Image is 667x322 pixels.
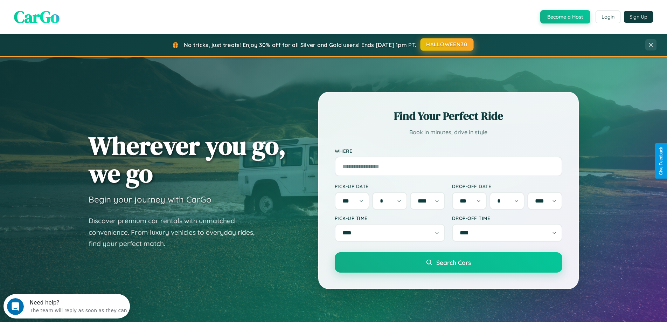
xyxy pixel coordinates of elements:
[26,6,124,12] div: Need help?
[452,215,562,221] label: Drop-off Time
[184,41,416,48] span: No tricks, just treats! Enjoy 30% off for all Silver and Gold users! Ends [DATE] 1pm PT.
[335,148,562,154] label: Where
[14,5,60,28] span: CarGo
[659,147,663,175] div: Give Feedback
[7,298,24,315] iframe: Intercom live chat
[452,183,562,189] label: Drop-off Date
[421,38,474,51] button: HALLOWEEN30
[335,108,562,124] h2: Find Your Perfect Ride
[3,3,130,22] div: Open Intercom Messenger
[596,11,620,23] button: Login
[335,252,562,273] button: Search Cars
[89,215,264,249] p: Discover premium car rentals with unmatched convenience. From luxury vehicles to everyday rides, ...
[89,132,286,187] h1: Wherever you go, we go
[26,12,124,19] div: The team will reply as soon as they can
[89,194,211,205] h3: Begin your journey with CarGo
[436,259,471,266] span: Search Cars
[335,183,445,189] label: Pick-up Date
[540,10,590,23] button: Become a Host
[624,11,653,23] button: Sign Up
[4,294,130,318] iframe: Intercom live chat discovery launcher
[335,127,562,137] p: Book in minutes, drive in style
[335,215,445,221] label: Pick-up Time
